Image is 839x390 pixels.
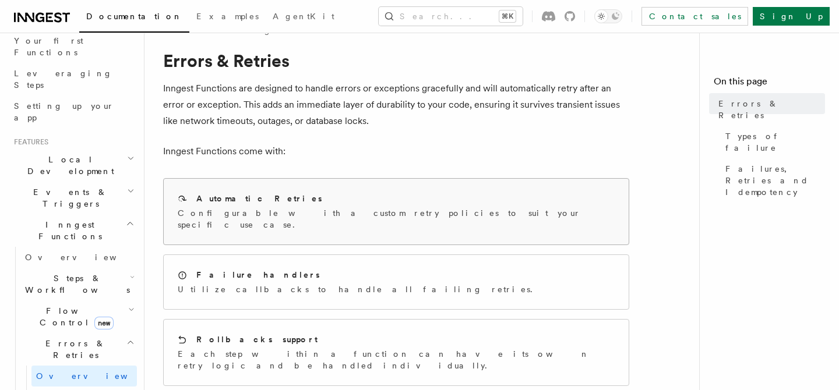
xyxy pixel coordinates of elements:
[86,12,182,21] span: Documentation
[163,254,629,310] a: Failure handlersUtilize callbacks to handle all failing retries.
[266,3,341,31] a: AgentKit
[25,253,145,262] span: Overview
[9,186,127,210] span: Events & Triggers
[725,163,825,198] span: Failures, Retries and Idempotency
[714,93,825,126] a: Errors & Retries
[9,137,48,147] span: Features
[9,63,137,95] a: Leveraging Steps
[20,333,137,366] button: Errors & Retries
[379,7,523,26] button: Search...⌘K
[20,300,137,333] button: Flow Controlnew
[79,3,189,33] a: Documentation
[163,80,629,129] p: Inngest Functions are designed to handle errors or exceptions gracefully and will automatically r...
[196,334,318,345] h2: Rollbacks support
[14,36,83,57] span: Your first Functions
[196,12,259,21] span: Examples
[20,268,137,300] button: Steps & Workflows
[9,149,137,182] button: Local Development
[718,98,825,121] span: Errors & Retries
[721,126,825,158] a: Types of failure
[9,219,126,242] span: Inngest Functions
[196,193,322,204] h2: Automatic Retries
[20,305,128,328] span: Flow Control
[641,7,748,26] a: Contact sales
[163,143,629,159] p: Inngest Functions come with:
[753,7,830,26] a: Sign Up
[499,10,516,22] kbd: ⌘K
[163,178,629,245] a: Automatic RetriesConfigurable with a custom retry policies to suit your specific use case.
[714,75,825,93] h4: On this page
[9,214,137,247] button: Inngest Functions
[725,130,825,154] span: Types of failure
[721,158,825,203] a: Failures, Retries and Idempotency
[9,182,137,214] button: Events & Triggers
[20,338,126,361] span: Errors & Retries
[14,101,114,122] span: Setting up your app
[178,283,540,295] p: Utilize callbacks to handle all failing retries.
[14,69,112,90] span: Leveraging Steps
[196,269,320,281] h2: Failure handlers
[178,348,615,371] p: Each step within a function can have its own retry logic and be handled individually.
[94,317,114,329] span: new
[9,154,127,177] span: Local Development
[9,95,137,128] a: Setting up your app
[36,371,156,381] span: Overview
[273,12,334,21] span: AgentKit
[163,319,629,386] a: Rollbacks supportEach step within a function can have its own retry logic and be handled individu...
[163,50,629,71] h1: Errors & Retries
[9,30,137,63] a: Your first Functions
[31,366,137,387] a: Overview
[189,3,266,31] a: Examples
[20,247,137,268] a: Overview
[594,9,622,23] button: Toggle dark mode
[20,272,130,296] span: Steps & Workflows
[178,207,615,231] p: Configurable with a custom retry policies to suit your specific use case.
